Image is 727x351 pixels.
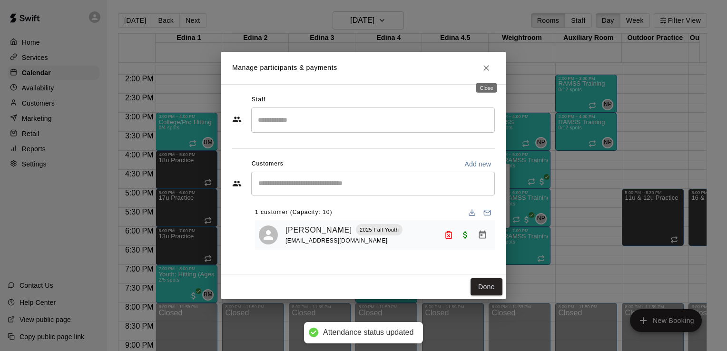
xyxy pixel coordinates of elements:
[232,63,337,73] p: Manage participants & payments
[251,172,495,195] div: Start typing to search customers...
[360,226,399,234] p: 2025 Fall Youth
[252,92,265,107] span: Staff
[441,227,457,243] button: No showed
[461,156,495,172] button: Add new
[471,278,502,296] button: Done
[285,224,352,236] a: [PERSON_NAME]
[259,225,278,244] div: Dylan Brucek
[464,159,491,169] p: Add new
[478,59,495,77] button: Close
[480,205,495,220] button: Email participants
[285,237,388,244] span: [EMAIL_ADDRESS][DOMAIN_NAME]
[476,83,497,93] div: Close
[255,205,332,220] span: 1 customer (Capacity: 10)
[232,115,242,124] svg: Staff
[457,230,474,238] span: Paid with Credit
[251,107,495,133] div: Search staff
[232,179,242,188] svg: Customers
[464,205,480,220] button: Download list
[323,328,413,338] div: Attendance status updated
[252,156,284,172] span: Customers
[474,226,491,244] button: Manage bookings & payment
